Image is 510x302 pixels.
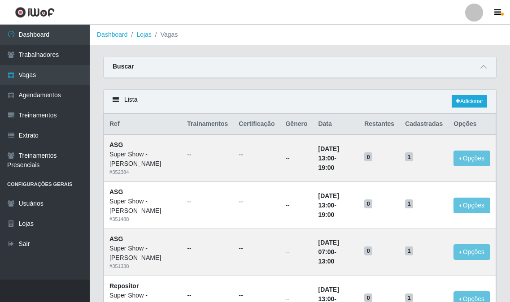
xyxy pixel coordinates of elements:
a: Adicionar [452,95,487,108]
div: Super Show - [PERSON_NAME] [109,150,176,168]
strong: Repositor [109,282,139,289]
th: Certificação [233,114,280,135]
th: Ref [104,114,182,135]
div: Super Show - [PERSON_NAME] [109,244,176,263]
div: # 352384 [109,168,176,176]
div: # 351338 [109,263,176,270]
th: Gênero [280,114,313,135]
ul: -- [239,244,275,253]
time: 19:00 [318,211,334,218]
img: CoreUI Logo [15,7,55,18]
li: Vagas [152,30,178,39]
span: 1 [405,199,413,208]
strong: - [318,192,339,218]
strong: - [318,145,339,171]
ul: -- [187,150,228,160]
span: 0 [364,199,372,208]
strong: - [318,239,339,265]
a: Lojas [136,31,151,38]
time: 13:00 [318,258,334,265]
div: Lista [104,90,496,113]
th: Restantes [359,114,400,135]
strong: ASG [109,141,123,148]
th: Opções [448,114,496,135]
ul: -- [187,244,228,253]
strong: ASG [109,188,123,195]
span: 1 [405,152,413,161]
span: 0 [364,246,372,255]
strong: ASG [109,235,123,242]
a: Dashboard [97,31,128,38]
td: -- [280,229,313,276]
th: Cadastradas [400,114,448,135]
button: Opções [453,151,490,166]
ul: -- [239,150,275,160]
div: # 351488 [109,216,176,223]
button: Opções [453,244,490,260]
th: Trainamentos [182,114,233,135]
td: -- [280,182,313,229]
nav: breadcrumb [90,25,510,45]
time: [DATE] 13:00 [318,145,339,162]
ul: -- [239,197,275,207]
ul: -- [239,291,275,300]
ul: -- [187,197,228,207]
th: Data [313,114,359,135]
td: -- [280,134,313,181]
span: 1 [405,246,413,255]
time: [DATE] 13:00 [318,192,339,209]
span: 0 [364,152,372,161]
time: [DATE] 07:00 [318,239,339,255]
strong: Buscar [113,63,134,70]
button: Opções [453,198,490,213]
div: Super Show - [PERSON_NAME] [109,197,176,216]
ul: -- [187,291,228,300]
time: 19:00 [318,164,334,171]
